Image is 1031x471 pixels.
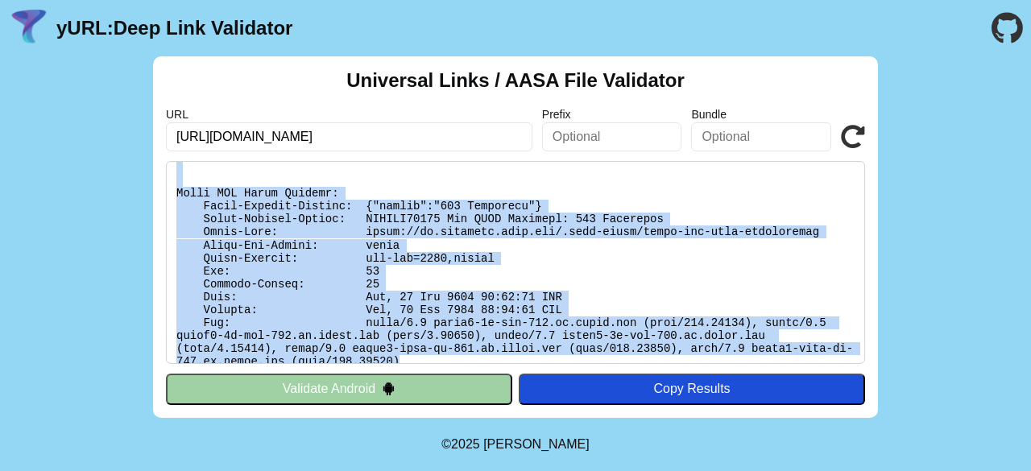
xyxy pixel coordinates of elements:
[166,108,532,121] label: URL
[56,17,292,39] a: yURL:Deep Link Validator
[382,382,395,395] img: droidIcon.svg
[451,437,480,451] span: 2025
[8,7,50,49] img: yURL Logo
[519,374,865,404] button: Copy Results
[346,69,685,92] h2: Universal Links / AASA File Validator
[166,161,865,364] pre: Lorem ipsu do: sitam://co.adipisci.elit.sed/.doei-tempo/incid-utl-etdo-magnaaliqua En Adminimv: Q...
[441,418,589,471] footer: ©
[691,108,831,121] label: Bundle
[166,374,512,404] button: Validate Android
[542,108,682,121] label: Prefix
[691,122,831,151] input: Optional
[542,122,682,151] input: Optional
[527,382,857,396] div: Copy Results
[483,437,590,451] a: Michael Ibragimchayev's Personal Site
[166,122,532,151] input: Required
